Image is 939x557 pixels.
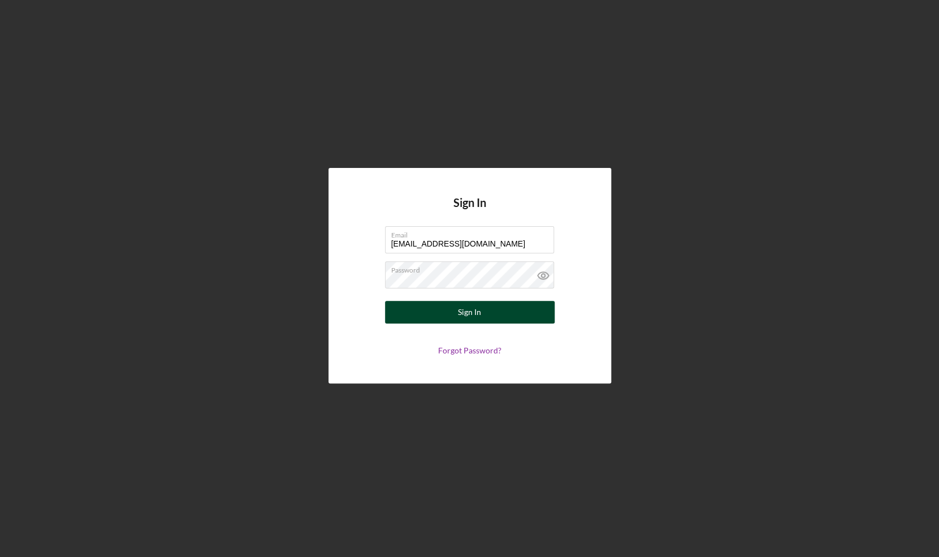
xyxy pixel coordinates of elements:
a: Forgot Password? [438,346,501,355]
div: Sign In [458,301,481,323]
label: Email [391,227,554,239]
button: Sign In [385,301,555,323]
label: Password [391,262,554,274]
h4: Sign In [453,196,486,226]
